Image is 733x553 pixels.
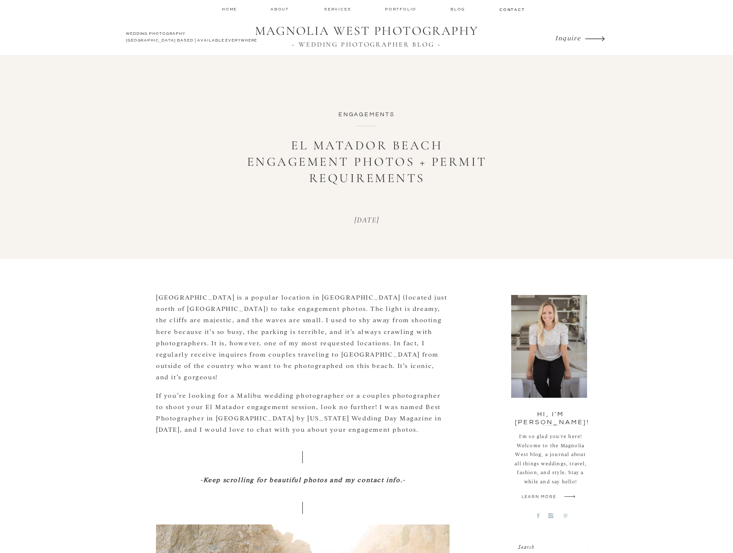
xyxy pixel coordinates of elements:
[338,112,395,117] a: Engagements
[249,41,484,48] a: ~ WEDDING PHOTOGRAPHER BLOG ~
[156,389,450,435] p: If you’re looking for a Malibu wedding photographer or a couples photographer to shoot your El Ma...
[156,492,450,518] p: |
[222,6,238,12] a: home
[518,544,584,552] div: Search
[522,493,562,503] a: Learn more
[385,6,418,12] a: Portfolio
[555,34,581,42] i: Inquire
[511,432,590,491] div: I'm so glad you're here! Welcome to the Magnolia West blog, a journal about all things weddings, ...
[241,137,493,186] h1: El Matador Beach Engagement Photos + Permit Requirements
[249,23,484,39] a: MAGNOLIA WEST PHOTOGRAPHY
[156,441,450,467] p: |
[126,31,260,46] h2: WEDDING PHOTOGRAPHY [GEOGRAPHIC_DATA] BASED | AVAILABLE EVERYWHERE
[315,216,419,225] p: [DATE]
[270,6,291,12] a: about
[555,32,583,44] a: Inquire
[450,6,467,12] a: Blog
[515,410,587,417] div: Hi, I'm [PERSON_NAME]!
[324,6,352,12] a: services
[126,31,260,46] a: WEDDING PHOTOGRAPHY[GEOGRAPHIC_DATA] BASED | AVAILABLE EVERYWHERE
[499,7,524,12] a: contact
[200,475,405,483] em: -Keep scrolling for beautiful photos and my contact info.-
[156,291,450,383] p: [GEOGRAPHIC_DATA] is a popular location in [GEOGRAPHIC_DATA] (located just north of [GEOGRAPHIC_D...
